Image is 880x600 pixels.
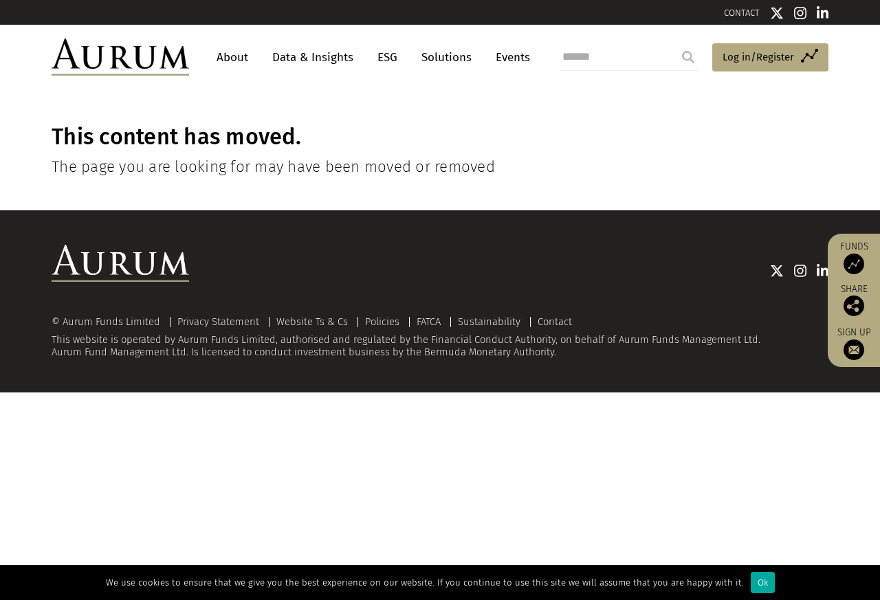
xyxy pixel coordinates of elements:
[415,45,478,70] a: Solutions
[52,316,828,358] div: This website is operated by Aurum Funds Limited, authorised and regulated by the Financial Conduc...
[52,245,189,282] img: Aurum Logo
[844,340,864,360] img: Sign up to our newsletter
[835,326,873,360] a: Sign up
[210,45,255,70] a: About
[794,6,806,20] img: Instagram icon
[371,45,404,70] a: ESG
[417,315,441,328] a: FATCA
[458,315,520,328] a: Sustainability
[723,49,794,65] span: Log in/Register
[724,8,760,18] a: CONTACT
[52,317,167,327] div: © Aurum Funds Limited
[52,124,828,151] h1: This content has moved.
[770,264,784,278] img: Twitter icon
[489,45,530,70] a: Events
[674,43,702,71] input: Submit
[835,241,873,274] a: Funds
[770,6,784,20] img: Twitter icon
[835,285,873,316] div: Share
[712,43,828,72] a: Log in/Register
[794,264,806,278] img: Instagram icon
[817,6,829,20] img: Linkedin icon
[844,296,864,316] img: Share this post
[844,254,864,274] img: Access Funds
[265,45,360,70] a: Data & Insights
[365,315,399,328] a: Policies
[52,38,189,76] img: Aurum
[538,315,572,328] a: Contact
[52,157,828,176] h4: The page you are looking for may have been moved or removed
[817,264,829,278] img: Linkedin icon
[177,315,259,328] a: Privacy Statement
[276,315,348,328] a: Website Ts & Cs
